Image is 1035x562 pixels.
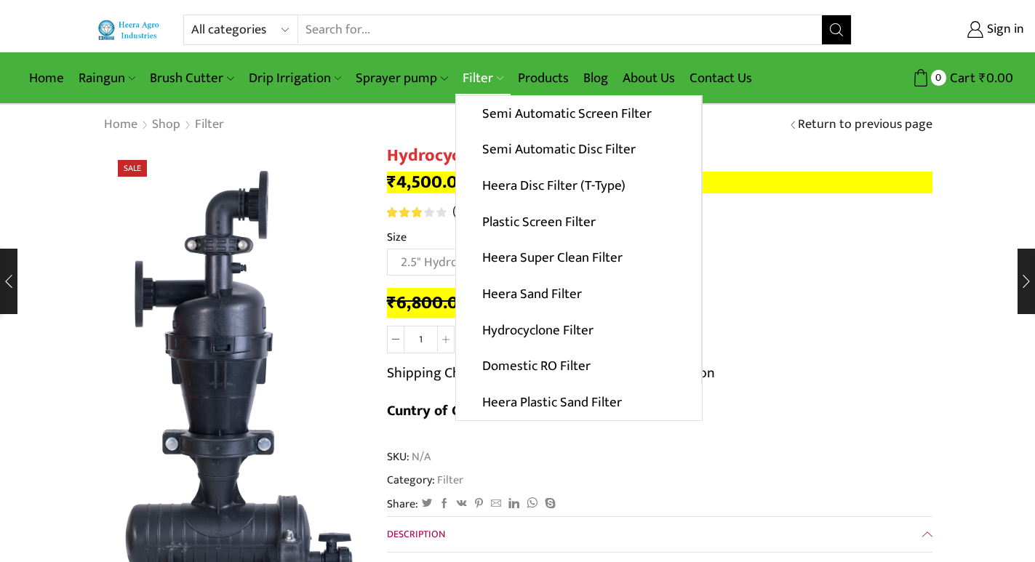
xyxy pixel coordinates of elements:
[241,61,348,95] a: Drip Irrigation
[946,68,975,88] span: Cart
[387,361,715,385] p: Shipping Charges are extra, Depends on your Location
[194,116,225,135] a: Filter
[387,172,932,193] p: –
[874,17,1024,43] a: Sign in
[798,116,932,135] a: Return to previous page
[456,204,701,240] a: Plastic Screen Filter
[71,61,143,95] a: Raingun
[409,449,431,465] span: N/A
[22,61,71,95] a: Home
[103,116,138,135] a: Home
[387,398,630,423] b: Cuntry of Origin [GEOGRAPHIC_DATA]
[576,61,615,95] a: Blog
[387,496,418,513] span: Share:
[979,67,986,89] span: ₹
[456,312,701,348] a: Hydrocyclone Filter
[456,385,702,421] a: Heera Plastic Sand Filter
[511,61,576,95] a: Products
[682,61,759,95] a: Contact Us
[387,207,446,217] div: Rated 3.20 out of 5
[455,61,511,95] a: Filter
[822,15,851,44] button: Search button
[456,132,701,168] a: Semi Automatic Disc Filter
[983,20,1024,39] span: Sign in
[348,61,455,95] a: Sprayer pump
[387,167,396,197] span: ₹
[103,116,225,135] nav: Breadcrumb
[866,65,1013,92] a: 0 Cart ₹0.00
[151,116,181,135] a: Shop
[435,470,463,489] a: Filter
[387,526,445,542] span: Description
[143,61,241,95] a: Brush Cutter
[387,472,463,489] span: Category:
[979,67,1013,89] bdi: 0.00
[456,96,701,132] a: Semi Automatic Screen Filter
[931,70,946,85] span: 0
[387,288,396,318] span: ₹
[456,348,701,385] a: Domestic RO Filter
[387,207,449,217] span: 5
[298,15,821,44] input: Search for...
[387,288,469,318] bdi: 6,800.00
[387,517,932,552] a: Description
[387,449,932,465] span: SKU:
[452,203,563,222] a: (5customer reviews)
[387,145,932,166] h1: Hydrocyclone Filter
[387,207,425,217] span: Rated out of 5 based on customer ratings
[615,61,682,95] a: About Us
[456,240,701,276] a: Heera Super Clean Filter
[387,229,407,246] label: Size
[118,160,147,177] span: Sale
[404,326,437,353] input: Product quantity
[387,167,468,197] bdi: 4,500.00
[456,276,701,313] a: Heera Sand Filter
[456,168,701,204] a: Heera Disc Filter (T-Type)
